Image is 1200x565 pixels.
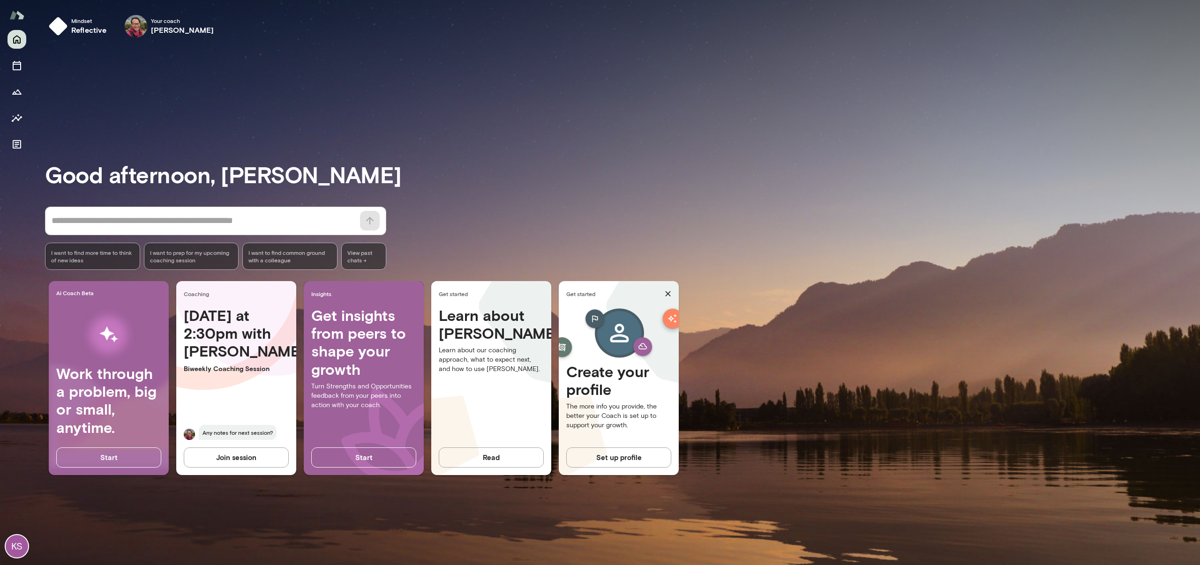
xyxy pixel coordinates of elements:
[566,402,671,430] p: The more info you provide, the better your Coach is set up to support your growth.
[566,363,671,399] h4: Create your profile
[45,161,1200,187] h3: Good afternoon, [PERSON_NAME]
[570,306,667,363] img: Create profile
[6,535,28,558] div: KS
[184,364,289,373] p: Biweekly Coaching Session
[566,447,671,467] button: Set up profile
[7,135,26,154] button: Documents
[51,249,134,264] span: I want to find more time to think of new ideas
[184,429,195,440] img: Patrick
[184,290,292,297] span: Coaching
[49,17,67,36] img: mindset
[311,447,416,467] button: Start
[311,306,416,379] h4: Get insights from peers to shape your growth
[45,243,140,270] div: I want to find more time to think of new ideas
[439,346,544,374] p: Learn about our coaching approach, what to expect next, and how to use [PERSON_NAME].
[151,17,214,24] span: Your coach
[341,243,386,270] span: View past chats ->
[45,11,114,41] button: Mindsetreflective
[7,82,26,101] button: Growth Plan
[151,24,214,36] h6: [PERSON_NAME]
[248,249,331,264] span: I want to find common ground with a colleague
[144,243,239,270] div: I want to prep for my upcoming coaching session
[439,447,544,467] button: Read
[118,11,221,41] div: Patrick DonohueYour coach[PERSON_NAME]
[56,364,161,437] h4: Work through a problem, big or small, anytime.
[184,306,289,360] h4: [DATE] at 2:30pm with [PERSON_NAME]
[7,109,26,127] button: Insights
[56,289,165,297] span: AI Coach Beta
[125,15,147,37] img: Patrick Donohue
[566,290,661,297] span: Get started
[71,17,107,24] span: Mindset
[56,447,161,467] button: Start
[242,243,337,270] div: I want to find common ground with a colleague
[311,290,420,297] span: Insights
[311,382,416,410] p: Turn Strengths and Opportunities feedback from your peers into action with your coach.
[71,24,107,36] h6: reflective
[7,56,26,75] button: Sessions
[7,30,26,49] button: Home
[199,425,277,440] span: Any notes for next session?
[439,306,544,342] h4: Learn about [PERSON_NAME]
[184,447,289,467] button: Join session
[67,305,150,364] img: AI Workflows
[150,249,233,264] span: I want to prep for my upcoming coaching session
[9,6,24,24] img: Mento
[439,290,547,297] span: Get started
